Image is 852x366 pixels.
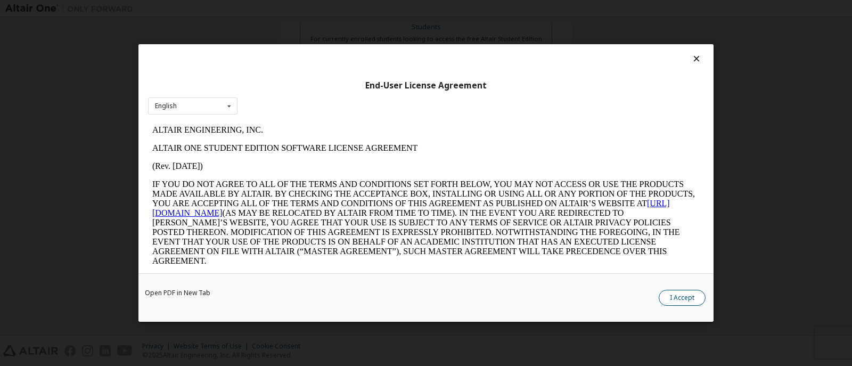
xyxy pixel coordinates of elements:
a: Open PDF in New Tab [145,290,210,296]
p: ALTAIR ENGINEERING, INC. [4,4,552,14]
div: End-User License Agreement [148,80,704,91]
button: I Accept [659,290,706,306]
p: This Altair One Student Edition Software License Agreement (“Agreement”) is between Altair Engine... [4,153,552,192]
div: English [155,103,177,109]
p: ALTAIR ONE STUDENT EDITION SOFTWARE LICENSE AGREEMENT [4,22,552,32]
a: [URL][DOMAIN_NAME] [4,78,522,96]
p: IF YOU DO NOT AGREE TO ALL OF THE TERMS AND CONDITIONS SET FORTH BELOW, YOU MAY NOT ACCESS OR USE... [4,59,552,145]
p: (Rev. [DATE]) [4,40,552,50]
